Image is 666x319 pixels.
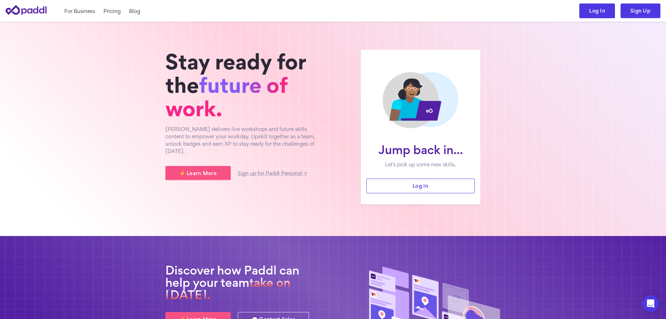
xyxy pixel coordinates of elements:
[372,161,469,168] p: Let’s pick up some new skills.
[579,4,615,18] a: Log In
[366,179,475,193] a: Log in
[64,7,95,15] a: For Business
[642,295,659,312] div: Open Intercom Messenger
[165,125,326,155] p: [PERSON_NAME] delivers live workshops and future skills content to empower your workday. Upskill ...
[621,4,660,18] a: Sign Up
[165,264,326,301] h2: Discover how Paddl can help your team
[238,171,307,176] a: Sign up for Paddl Personal →
[129,7,140,15] a: Blog
[372,144,469,156] h1: Jump back in...
[165,77,288,116] span: future of work.
[165,50,326,120] h1: Stay ready for the
[165,166,231,181] a: ⚡ Learn More
[103,7,121,15] a: Pricing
